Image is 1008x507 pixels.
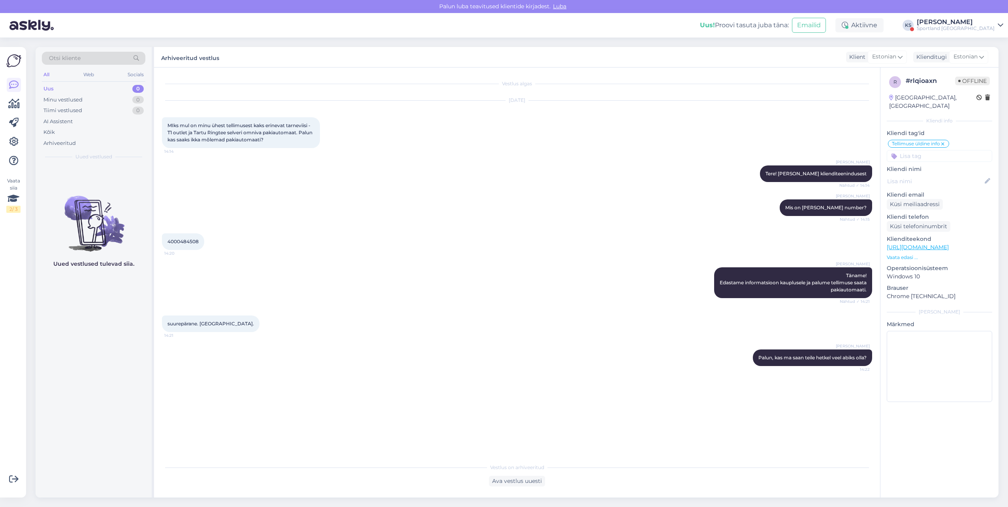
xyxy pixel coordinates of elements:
[126,69,145,80] div: Socials
[758,355,867,361] span: Palun, kas ma saan teile hetkel veel abiks olla?
[955,77,990,85] span: Offline
[720,272,868,293] span: Täname! Edastame informatsioon kauplusele ja palume tellimuse saata pakiautomaati.
[872,53,896,61] span: Estonian
[132,107,144,115] div: 0
[6,206,21,213] div: 2 / 3
[887,177,983,186] input: Lisa nimi
[700,21,715,29] b: Uus!
[887,254,992,261] p: Vaata edasi ...
[917,19,1003,32] a: [PERSON_NAME]Sportland [GEOGRAPHIC_DATA]
[792,18,826,33] button: Emailid
[840,216,870,222] span: Nähtud ✓ 14:15
[161,52,219,62] label: Arhiveeritud vestlus
[903,20,914,31] div: KS
[43,107,82,115] div: Tiimi vestlused
[887,165,992,173] p: Kliendi nimi
[893,79,897,85] span: r
[892,141,940,146] span: Tellimuse üldine info
[43,128,55,136] div: Kõik
[887,199,943,210] div: Küsi meiliaadressi
[75,153,112,160] span: Uued vestlused
[887,213,992,221] p: Kliendi telefon
[49,54,81,62] span: Otsi kliente
[887,272,992,281] p: Windows 10
[887,221,950,232] div: Küsi telefoninumbrit
[53,260,134,268] p: Uued vestlused tulevad siia.
[167,238,199,244] span: 4000484508
[953,53,978,61] span: Estonian
[836,343,870,349] span: [PERSON_NAME]
[785,205,867,210] span: Mis on [PERSON_NAME] number?
[887,292,992,300] p: Chrome [TECHNICAL_ID]
[887,264,992,272] p: Operatsioonisüsteem
[43,139,76,147] div: Arhiveeritud
[6,53,21,68] img: Askly Logo
[887,117,992,124] div: Kliendi info
[489,476,545,486] div: Ava vestlus uuesti
[162,97,872,104] div: [DATE]
[887,191,992,199] p: Kliendi email
[839,182,870,188] span: Nähtud ✓ 14:14
[132,96,144,104] div: 0
[887,308,992,315] div: [PERSON_NAME]
[917,25,995,32] div: Sportland [GEOGRAPHIC_DATA]
[167,122,314,143] span: MIks mul on minu ühest tellimusest kaks erinevat tarneviisi - T1 outlet ja Tartu Ringtee selveri ...
[887,244,949,251] a: [URL][DOMAIN_NAME]
[917,19,995,25] div: [PERSON_NAME]
[887,235,992,243] p: Klienditeekond
[551,3,569,10] span: Luba
[132,85,144,93] div: 0
[836,261,870,267] span: [PERSON_NAME]
[840,366,870,372] span: 14:22
[42,69,51,80] div: All
[906,76,955,86] div: # rlqioaxn
[887,284,992,292] p: Brauser
[889,94,976,110] div: [GEOGRAPHIC_DATA], [GEOGRAPHIC_DATA]
[36,182,152,253] img: No chats
[167,321,254,327] span: suurepärane. [GEOGRAPHIC_DATA].
[836,159,870,165] span: [PERSON_NAME]
[43,118,73,126] div: AI Assistent
[164,332,194,338] span: 14:21
[82,69,96,80] div: Web
[887,320,992,329] p: Märkmed
[162,80,872,87] div: Vestlus algas
[887,129,992,137] p: Kliendi tag'id
[6,177,21,213] div: Vaata siia
[490,464,544,471] span: Vestlus on arhiveeritud
[43,85,54,93] div: Uus
[765,171,867,177] span: Tere! [PERSON_NAME] klienditeenindusest
[164,250,194,256] span: 14:20
[846,53,865,61] div: Klient
[164,148,194,154] span: 14:14
[913,53,947,61] div: Klienditugi
[836,193,870,199] span: [PERSON_NAME]
[887,150,992,162] input: Lisa tag
[43,96,83,104] div: Minu vestlused
[840,299,870,304] span: Nähtud ✓ 14:21
[700,21,789,30] div: Proovi tasuta juba täna:
[835,18,884,32] div: Aktiivne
